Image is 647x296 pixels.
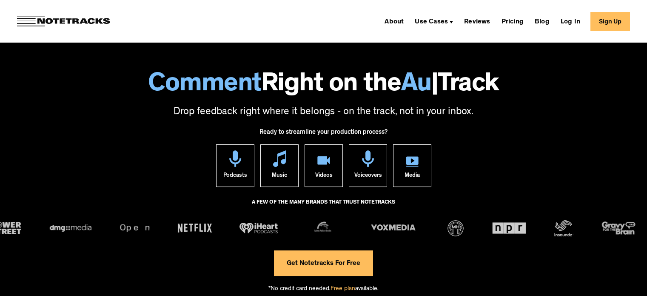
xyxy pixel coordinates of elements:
div: Music [272,167,287,187]
span: Free plan [331,286,355,292]
div: Videos [315,167,332,187]
div: Voiceovers [354,167,382,187]
span: | [431,72,438,99]
a: About [381,14,407,28]
div: Ready to streamline your production process? [259,124,388,144]
a: Sign Up [590,12,630,31]
p: Drop feedback right where it belongs - on the track, not in your inbox. [9,105,638,120]
span: Au [401,72,431,99]
div: A FEW OF THE MANY BRANDS THAT TRUST NOTETRACKS [252,195,395,218]
div: Podcasts [223,167,247,187]
a: Log In [557,14,584,28]
span: Comment [148,72,261,99]
div: Use Cases [411,14,456,28]
a: Pricing [498,14,527,28]
a: Voiceovers [349,144,387,187]
a: Media [393,144,431,187]
h1: Right on the Track [9,72,638,99]
a: Podcasts [216,144,254,187]
a: Get Notetracks For Free [274,250,373,276]
a: Music [260,144,299,187]
div: Use Cases [415,19,448,26]
a: Reviews [461,14,493,28]
a: Videos [305,144,343,187]
a: Blog [531,14,553,28]
div: Media [405,167,420,187]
